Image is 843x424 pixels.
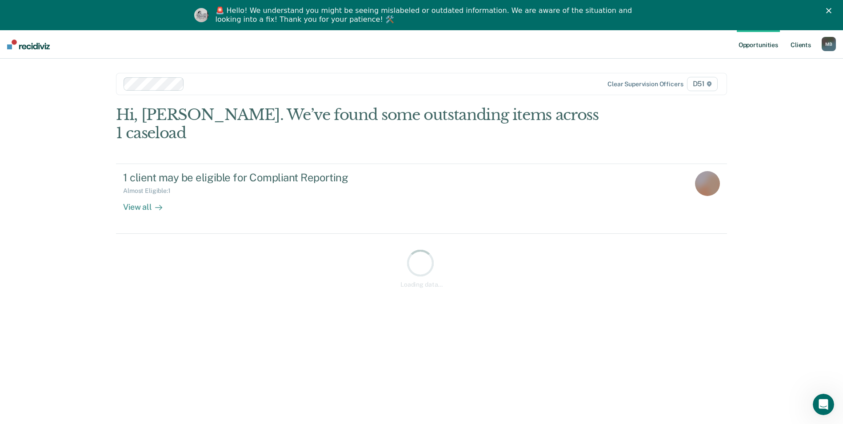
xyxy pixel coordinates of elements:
img: Recidiviz [7,40,50,49]
a: Clients [789,30,813,59]
div: 🚨 Hello! We understand you might be seeing mislabeled or outdated information. We are aware of th... [216,6,635,24]
img: Profile image for Kim [194,8,208,22]
a: Opportunities [737,30,780,59]
div: Clear supervision officers [607,80,683,88]
div: Close [826,8,835,13]
button: MB [822,37,836,51]
div: Loading data... [400,281,443,288]
span: D51 [687,77,718,91]
div: M B [822,37,836,51]
iframe: Intercom live chat [813,394,834,415]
